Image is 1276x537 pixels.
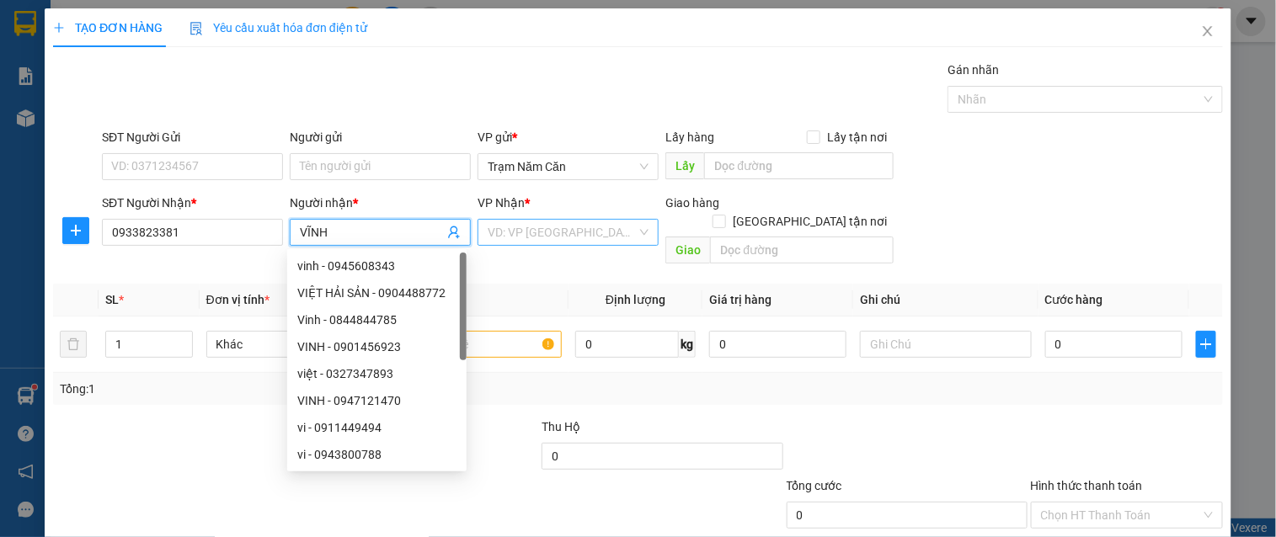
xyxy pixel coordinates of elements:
div: Người gửi [290,128,471,146]
span: [GEOGRAPHIC_DATA] tận nơi [726,212,894,231]
span: close [1201,24,1215,38]
span: Lấy [665,152,704,179]
span: Thu Hộ [542,420,580,433]
div: VINH - 0947121470 [287,387,467,414]
input: VD: Bàn, Ghế [391,331,562,358]
span: Cước hàng [1045,293,1103,306]
span: VP Nhận [478,196,525,210]
span: Lấy tận nơi [820,128,894,146]
div: Tổng: 1 [60,380,494,398]
span: Tổng cước [787,479,842,492]
div: VINH - 0901456923 [287,333,467,360]
img: icon [190,22,203,35]
div: việt - 0327347893 [297,364,456,383]
span: Giao hàng [665,196,719,210]
label: Gán nhãn [948,63,999,77]
span: Đơn vị tính [206,293,270,306]
span: Định lượng [606,293,665,306]
div: VIỆT HẢI SẢN - 0904488772 [297,284,456,302]
b: GỬI : Trạm Năm Căn [21,122,233,150]
input: Ghi Chú [860,331,1031,358]
input: Dọc đường [704,152,894,179]
div: vinh - 0945608343 [297,257,456,275]
span: Giá trị hàng [709,293,771,306]
div: vi - 0911449494 [297,418,456,437]
span: Lấy hàng [665,130,714,144]
div: vinh - 0945608343 [287,253,467,279]
div: SĐT Người Nhận [102,194,283,212]
input: 0 [709,331,846,358]
li: Hotline: 02839552959 [157,62,704,83]
span: Khác [216,332,367,357]
img: logo.jpg [21,21,105,105]
span: Yêu cầu xuất hóa đơn điện tử [190,21,367,35]
div: VIỆT HẢI SẢN - 0904488772 [287,279,467,306]
div: việt - 0327347893 [287,360,467,387]
div: Vinh - 0844844785 [287,306,467,333]
span: SL [105,293,119,306]
th: Ghi chú [853,284,1038,316]
span: user-add [447,226,461,239]
input: Dọc đường [710,237,894,263]
span: plus [1197,338,1215,351]
div: vi - 0943800788 [297,445,456,464]
button: plus [62,217,89,244]
span: Trạm Năm Căn [488,154,649,179]
div: SĐT Người Gửi [102,128,283,146]
div: vi - 0943800788 [287,441,467,468]
div: VINH - 0901456923 [297,338,456,356]
div: Người nhận [290,194,471,212]
label: Hình thức thanh toán [1031,479,1143,492]
span: TẠO ĐƠN HÀNG [53,21,163,35]
div: VINH - 0947121470 [297,391,456,410]
li: 26 Phó Cơ Điều, Phường 12 [157,41,704,62]
span: plus [53,22,65,34]
button: delete [60,331,87,358]
button: plus [1196,331,1216,358]
div: VP gửi [478,128,659,146]
button: Close [1184,8,1231,56]
div: vi - 0911449494 [287,414,467,441]
span: plus [63,224,88,237]
div: Vinh - 0844844785 [297,311,456,329]
span: kg [679,331,696,358]
span: Giao [665,237,710,263]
